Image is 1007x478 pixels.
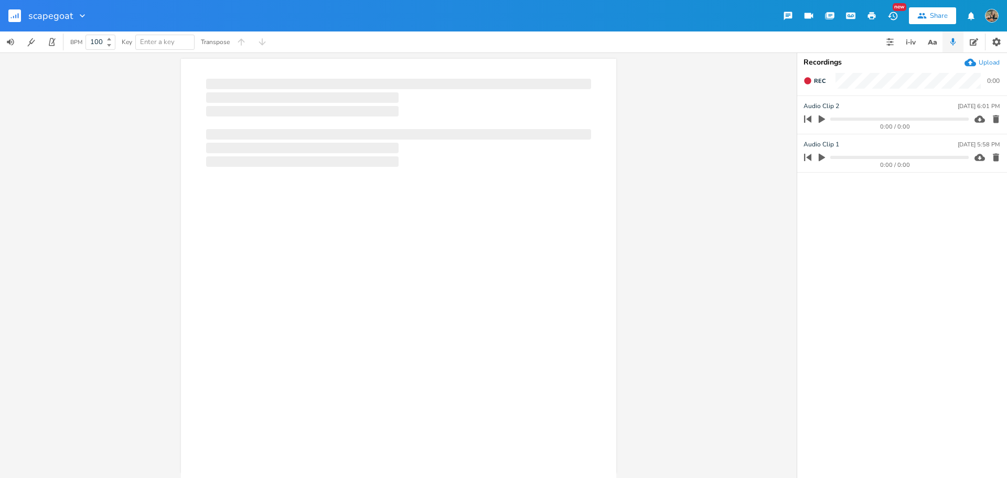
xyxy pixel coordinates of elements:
[28,11,73,20] span: scapegoat
[909,7,956,24] button: Share
[893,3,906,11] div: New
[958,103,1000,109] div: [DATE] 6:01 PM
[958,142,1000,147] div: [DATE] 5:58 PM
[930,11,948,20] div: Share
[965,57,1000,68] button: Upload
[882,6,903,25] button: New
[804,140,839,150] span: Audio Clip 1
[822,162,969,168] div: 0:00 / 0:00
[70,39,82,45] div: BPM
[799,72,830,89] button: Rec
[987,78,1000,84] div: 0:00
[985,9,999,23] img: Laura Sortwell
[822,124,969,130] div: 0:00 / 0:00
[140,37,175,47] span: Enter a key
[804,59,1001,66] div: Recordings
[814,77,826,85] span: Rec
[201,39,230,45] div: Transpose
[979,58,1000,67] div: Upload
[804,101,839,111] span: Audio Clip 2
[122,39,132,45] div: Key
